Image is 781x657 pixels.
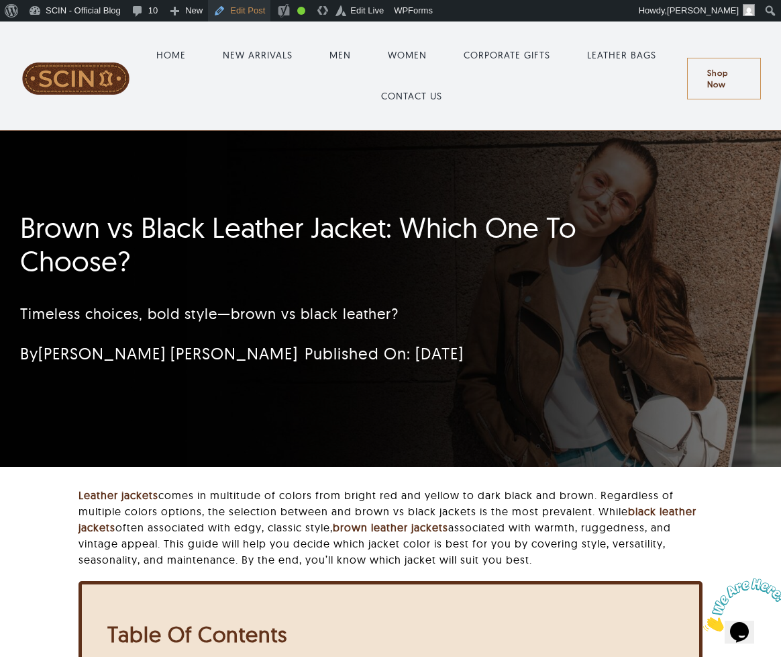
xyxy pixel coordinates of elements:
[667,5,739,15] span: [PERSON_NAME]
[329,48,351,62] a: MEN
[156,48,186,62] a: HOME
[698,573,781,637] iframe: chat widget
[20,303,633,325] p: Timeless choices, bold style—brown vs black leather?
[388,48,427,62] a: WOMEN
[79,488,158,502] a: Leather jackets
[587,48,656,62] a: LEATHER BAGS
[687,58,761,99] a: Shop Now
[297,7,305,15] div: Good
[20,211,633,279] h1: Brown vs Black Leather Jacket: Which One To Choose?
[223,48,293,62] a: NEW ARRIVALS
[464,48,550,62] a: CORPORATE GIFTS
[20,343,298,363] span: By
[107,621,287,648] b: Table Of Contents
[381,89,442,103] a: CONTACT US
[5,5,89,58] img: Chat attention grabber
[305,343,464,363] span: Published On: [DATE]
[707,67,741,90] span: Shop Now
[333,521,448,534] a: brown leather jackets
[132,35,687,117] nav: Main Menu
[79,487,702,568] p: comes in multitude of colors from bright red and yellow to dark black and brown. Regardless of mu...
[38,343,298,363] a: [PERSON_NAME] [PERSON_NAME]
